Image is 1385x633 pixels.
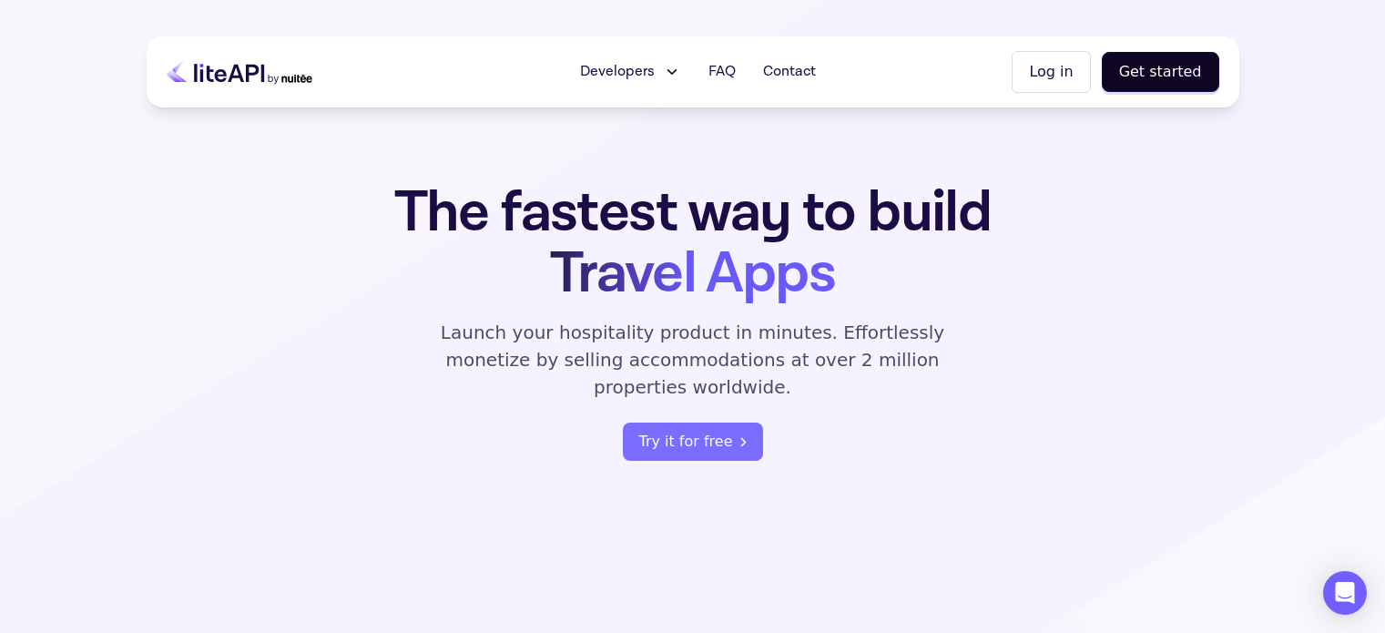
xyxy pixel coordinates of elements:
button: Log in [1012,51,1090,93]
button: Try it for free [623,423,763,461]
button: Get started [1102,52,1219,92]
span: Contact [763,61,816,83]
h1: The fastest way to build [337,182,1049,304]
span: FAQ [708,61,736,83]
a: register [623,423,763,461]
a: Contact [752,54,827,90]
p: Launch your hospitality product in minutes. Effortlessly monetize by selling accommodations at ov... [420,319,966,401]
div: Open Intercom Messenger [1323,571,1367,615]
span: Developers [580,61,655,83]
button: Developers [569,54,692,90]
a: FAQ [698,54,747,90]
span: Travel Apps [550,236,835,311]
